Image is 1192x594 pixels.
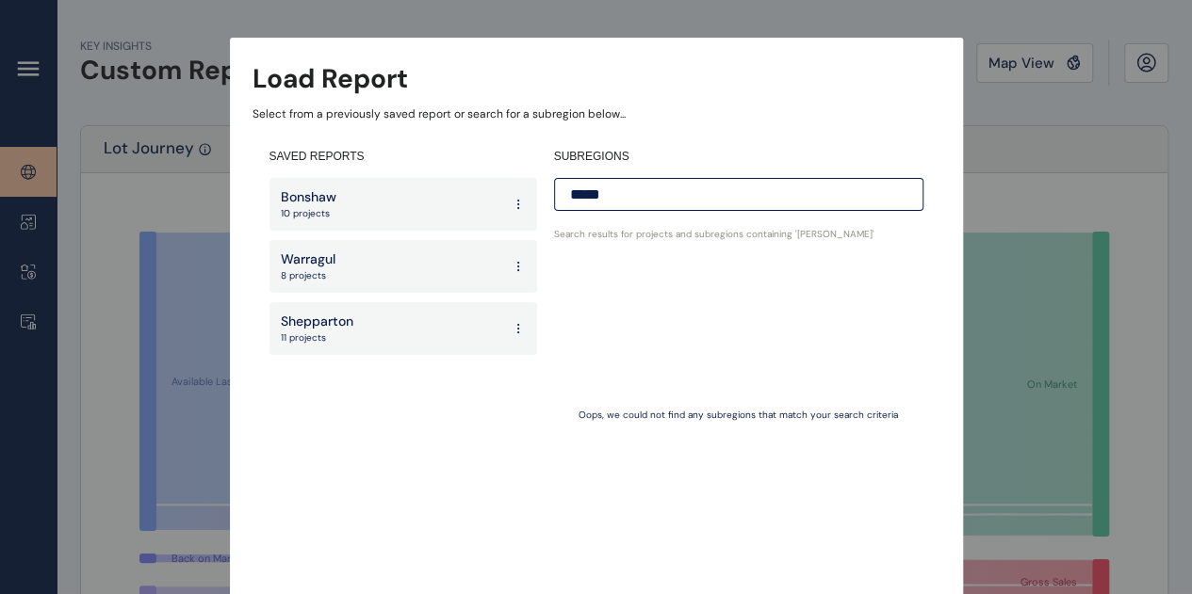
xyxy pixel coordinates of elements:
[281,331,353,345] p: 11 projects
[554,149,923,165] h4: SUBREGIONS
[281,188,336,207] p: Bonshaw
[281,269,335,282] p: 8 projects
[253,60,408,97] h3: Load Report
[281,313,353,331] p: Shepparton
[253,106,940,122] p: Select from a previously saved report or search for a subregion below...
[269,149,537,165] h4: SAVED REPORTS
[579,409,898,422] p: Oops, we could not find any subregions that match your search criteria
[554,228,923,241] p: Search results for projects and subregions containing ' [PERSON_NAME] '
[281,207,336,220] p: 10 projects
[281,250,335,269] p: Warragul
